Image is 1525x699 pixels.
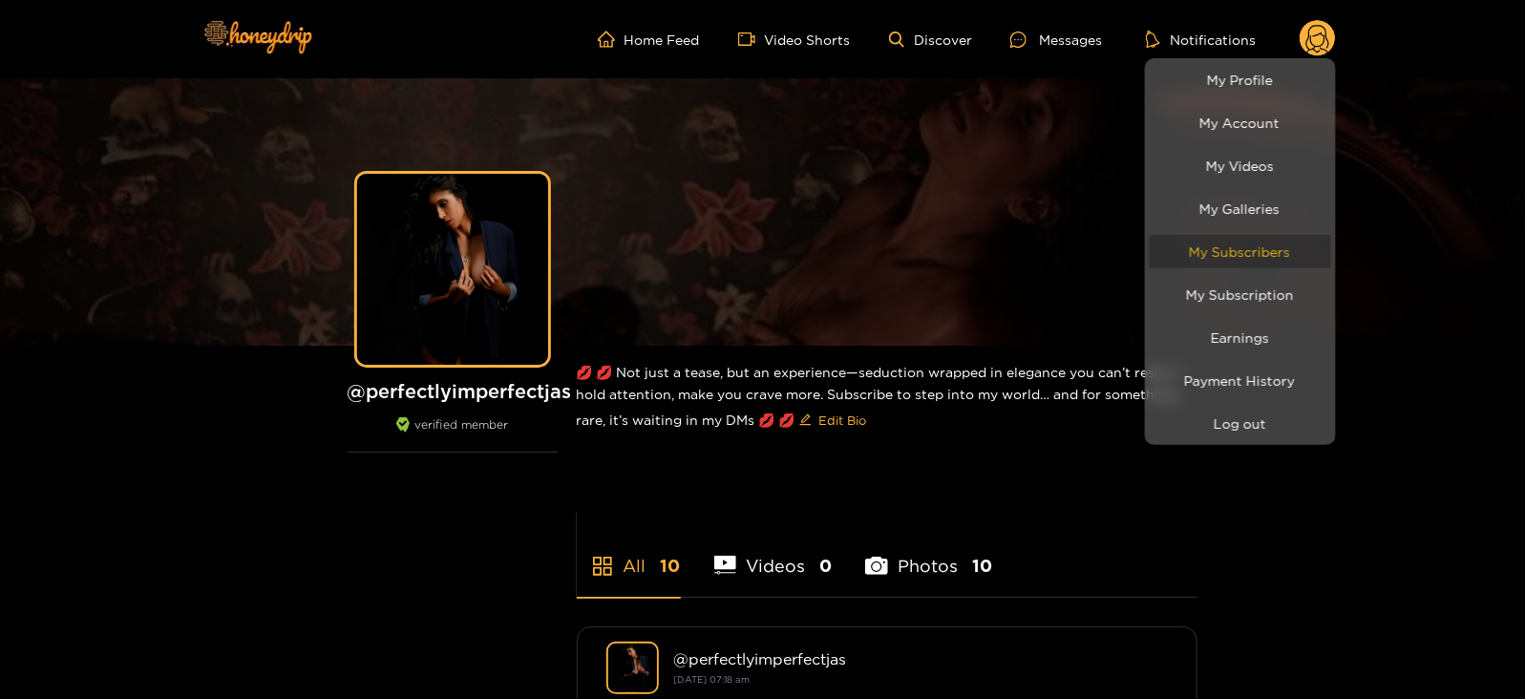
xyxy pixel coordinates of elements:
[1150,407,1331,440] button: Log out
[1150,235,1331,268] a: My Subscribers
[1150,364,1331,397] a: Payment History
[1150,149,1331,182] a: My Videos
[1150,192,1331,225] a: My Galleries
[1150,63,1331,96] a: My Profile
[1150,321,1331,354] a: Earnings
[1150,106,1331,139] a: My Account
[1150,278,1331,311] a: My Subscription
